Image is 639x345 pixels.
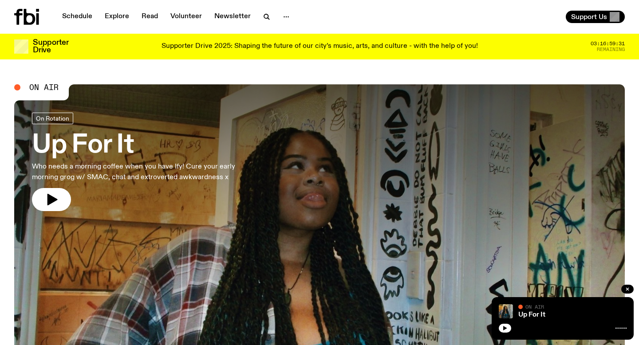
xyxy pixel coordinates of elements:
a: On Rotation [32,113,73,124]
p: Supporter Drive 2025: Shaping the future of our city’s music, arts, and culture - with the help o... [162,43,478,51]
p: Who needs a morning coffee when you have Ify! Cure your early morning grog w/ SMAC, chat and extr... [32,161,259,183]
span: On Air [29,83,59,91]
a: Schedule [57,11,98,23]
button: Support Us [566,11,625,23]
span: Remaining [597,47,625,52]
img: Ify - a Brown Skin girl with black braided twists, looking up to the side with her tongue stickin... [499,304,513,318]
a: Volunteer [165,11,207,23]
span: On Air [525,304,544,310]
a: Up For ItWho needs a morning coffee when you have Ify! Cure your early morning grog w/ SMAC, chat... [32,113,259,211]
span: 03:16:59:31 [591,41,625,46]
a: Newsletter [209,11,256,23]
a: Read [136,11,163,23]
span: Support Us [571,13,607,21]
a: Explore [99,11,134,23]
span: On Rotation [36,115,69,122]
h3: Supporter Drive [33,39,68,54]
a: Up For It [518,311,545,318]
h3: Up For It [32,133,259,158]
